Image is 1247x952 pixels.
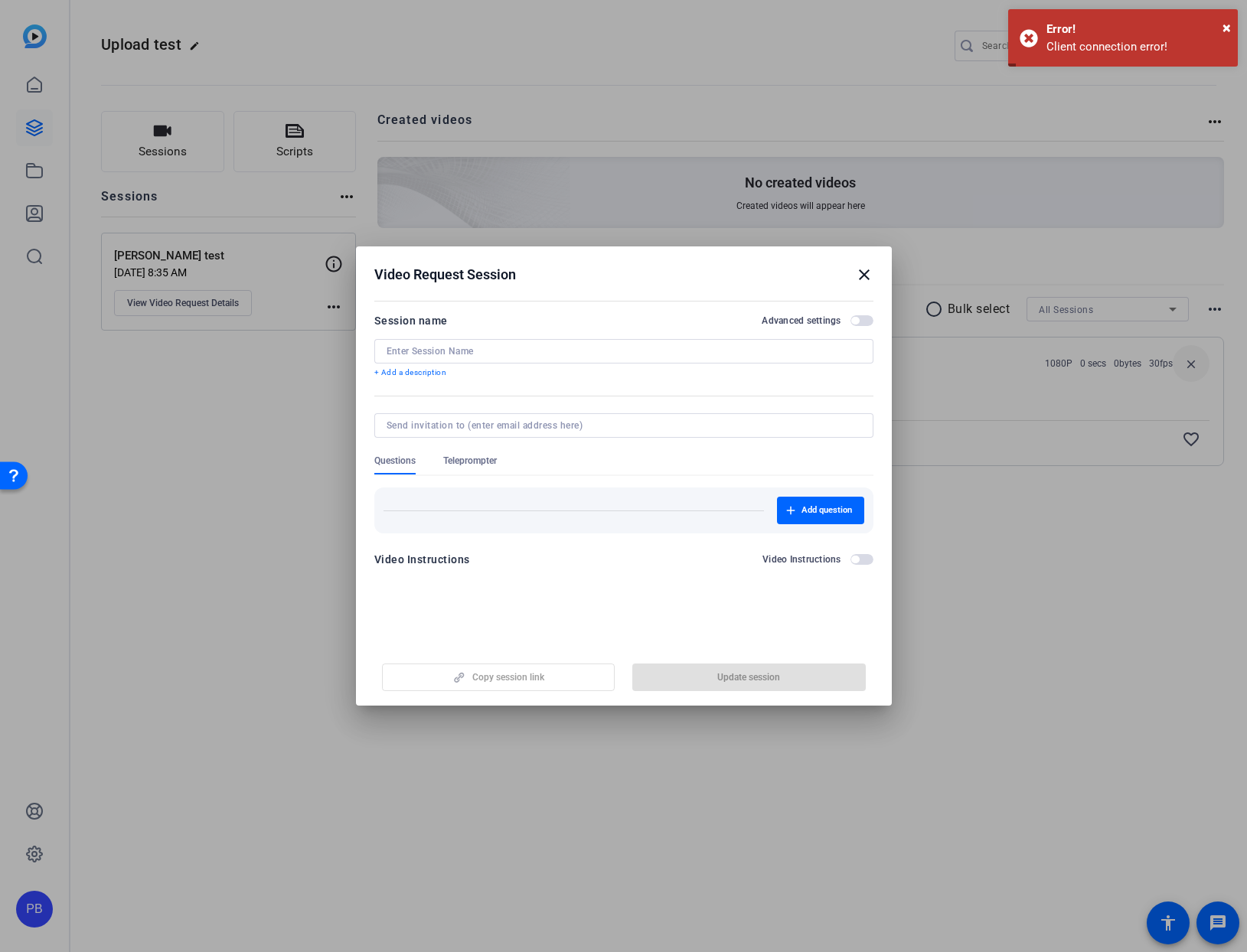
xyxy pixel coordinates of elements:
div: Client connection error! [1046,38,1226,56]
button: Add question [777,497,864,524]
span: Teleprompter [443,455,497,467]
p: + Add a description [374,367,873,379]
h2: Advanced settings [762,315,841,327]
div: Error! [1046,21,1226,38]
h2: Video Instructions [762,553,841,566]
input: Enter Session Name [387,345,861,357]
mat-icon: close [855,266,873,284]
div: Video Instructions [374,550,470,569]
input: Send invitation to (enter email address here) [387,419,855,432]
div: Session name [374,311,448,330]
span: Questions [374,455,416,467]
span: × [1223,18,1231,37]
span: Add question [801,504,852,517]
div: Video Request Session [374,266,873,284]
button: Close [1223,16,1231,39]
